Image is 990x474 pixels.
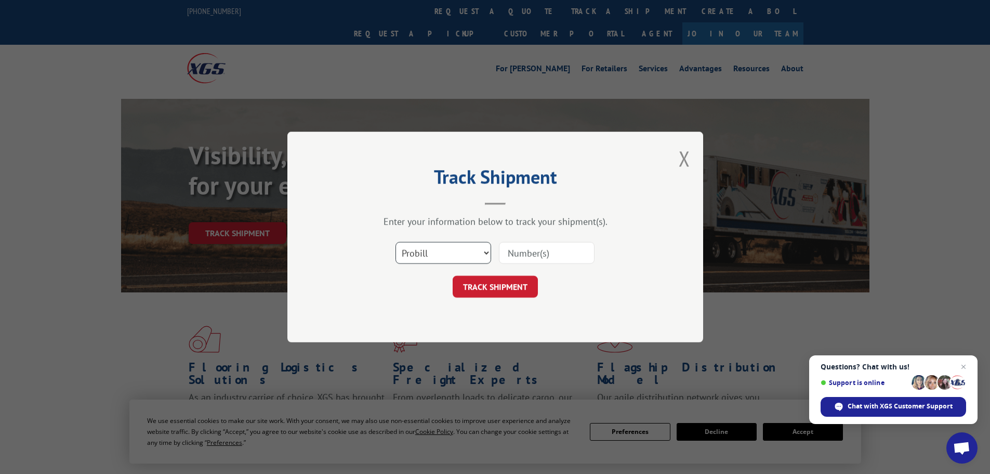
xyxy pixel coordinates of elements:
[821,363,966,371] span: Questions? Chat with us!
[453,276,538,298] button: TRACK SHIPMENT
[339,215,651,227] div: Enter your information below to track your shipment(s).
[821,379,908,387] span: Support is online
[499,242,595,264] input: Number(s)
[821,397,966,417] div: Chat with XGS Customer Support
[848,402,953,411] span: Chat with XGS Customer Support
[679,145,690,172] button: Close modal
[946,432,978,464] div: Open chat
[339,170,651,189] h2: Track Shipment
[957,361,970,373] span: Close chat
